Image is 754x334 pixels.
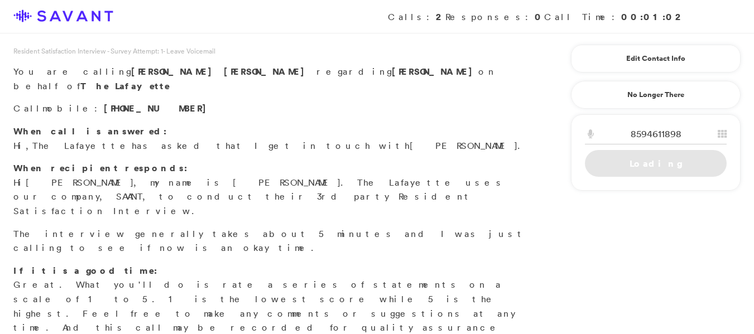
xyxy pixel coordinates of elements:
span: mobile [42,103,94,114]
span: The Lafayette [32,140,132,151]
a: No Longer There [571,81,741,109]
strong: The Lafayette [80,80,170,92]
strong: If it is a good time: [13,264,157,277]
p: Hi, has asked that I get in touch with . [13,124,529,153]
p: The interview generally takes about 5 minutes and I was just calling to see if now is an okay time. [13,227,529,255]
span: [PERSON_NAME] [410,140,517,151]
p: You are calling regarding on behalf of [13,65,529,93]
a: Edit Contact Info [585,50,727,67]
strong: [PERSON_NAME] [392,65,478,78]
strong: 0 [535,11,544,23]
p: Call : [13,101,529,116]
span: [PERSON_NAME] [224,65,310,78]
strong: When call is answered: [13,125,167,137]
p: Hi , my name is [PERSON_NAME]. The Lafayette uses our company, SAVANT, to conduct their 3rd party... [13,161,529,218]
span: [PHONE_NUMBER] [104,102,212,114]
span: [PERSON_NAME] [131,65,218,78]
span: [PERSON_NAME] [26,177,133,188]
strong: 2 [436,11,445,23]
a: Loading [585,150,727,177]
span: Resident Satisfaction Interview - Survey Attempt: 1 - Leave Voicemail [13,46,215,56]
strong: 00:01:02 [621,11,685,23]
strong: When recipient responds: [13,162,188,174]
